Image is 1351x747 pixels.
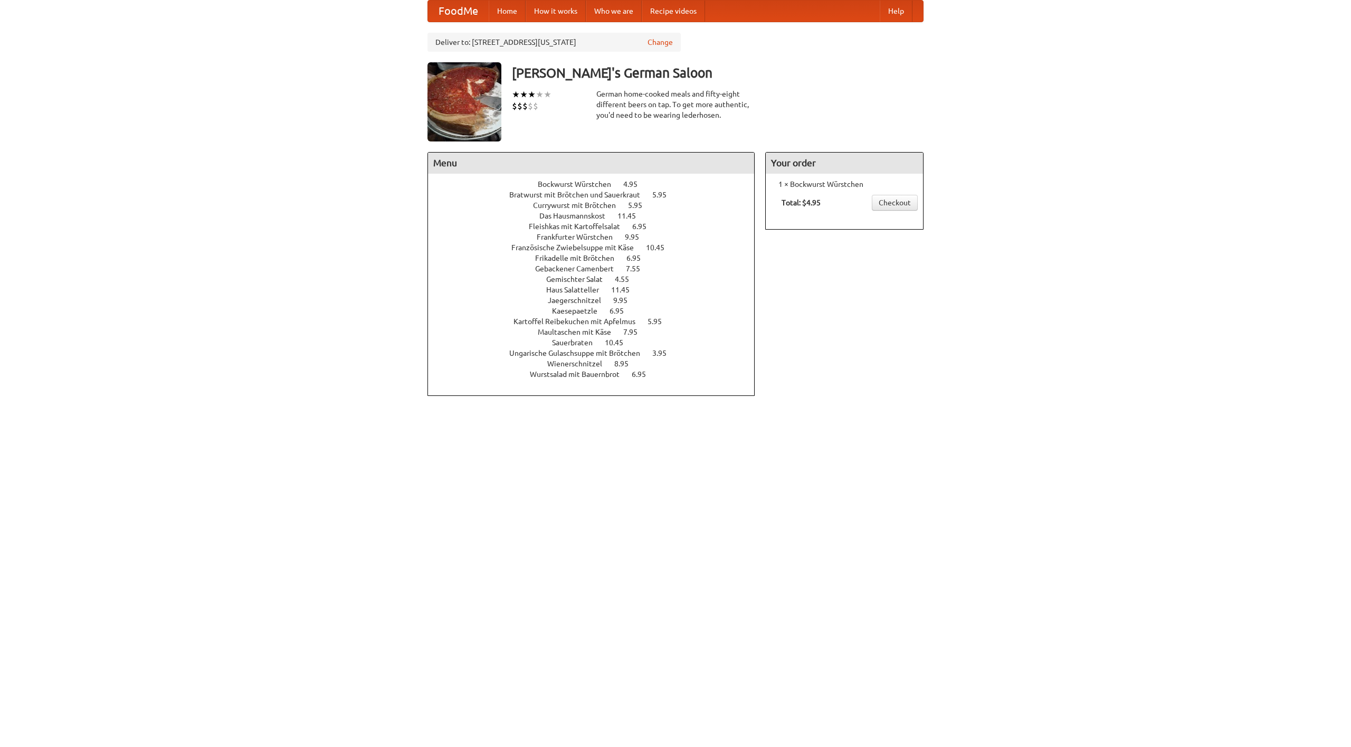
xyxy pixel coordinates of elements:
a: Wienerschnitzel 8.95 [547,360,648,368]
span: Frikadelle mit Brötchen [535,254,625,262]
li: ★ [520,89,528,100]
span: 7.55 [626,264,651,273]
a: Currywurst mit Brötchen 5.95 [533,201,662,210]
span: 10.45 [646,243,675,252]
span: Haus Salatteller [546,286,610,294]
a: Ungarische Gulaschsuppe mit Brötchen 3.95 [509,349,686,357]
span: Kaesepaetzle [552,307,608,315]
a: Französische Zwiebelsuppe mit Käse 10.45 [511,243,684,252]
a: Haus Salatteller 11.45 [546,286,649,294]
span: 4.55 [615,275,640,283]
span: Sauerbraten [552,338,603,347]
a: Home [489,1,526,22]
a: Maultaschen mit Käse 7.95 [538,328,657,336]
a: Jaegerschnitzel 9.95 [548,296,647,305]
a: Frikadelle mit Brötchen 6.95 [535,254,660,262]
span: 6.95 [626,254,651,262]
li: 1 × Bockwurst Würstchen [771,179,918,190]
li: $ [517,100,522,112]
span: 11.45 [617,212,646,220]
span: 5.95 [628,201,653,210]
b: Total: $4.95 [782,198,821,207]
span: 9.95 [625,233,650,241]
li: $ [522,100,528,112]
span: 6.95 [632,370,657,379]
span: Bockwurst Würstchen [538,180,622,188]
span: 6.95 [632,222,657,231]
a: Help [880,1,912,22]
span: 5.95 [652,191,677,199]
a: Change [648,37,673,48]
a: Checkout [872,195,918,211]
div: German home-cooked meals and fifty-eight different beers on tap. To get more authentic, you'd nee... [596,89,755,120]
a: Frankfurter Würstchen 9.95 [537,233,659,241]
span: Maultaschen mit Käse [538,328,622,336]
span: Fleishkas mit Kartoffelsalat [529,222,631,231]
span: Kartoffel Reibekuchen mit Apfelmus [513,317,646,326]
a: Bratwurst mit Brötchen und Sauerkraut 5.95 [509,191,686,199]
span: Das Hausmannskost [539,212,616,220]
a: How it works [526,1,586,22]
a: Sauerbraten 10.45 [552,338,643,347]
li: $ [533,100,538,112]
span: 7.95 [623,328,648,336]
h3: [PERSON_NAME]'s German Saloon [512,62,924,83]
a: FoodMe [428,1,489,22]
span: Ungarische Gulaschsuppe mit Brötchen [509,349,651,357]
li: ★ [528,89,536,100]
span: 10.45 [605,338,634,347]
span: Jaegerschnitzel [548,296,612,305]
li: $ [512,100,517,112]
li: $ [528,100,533,112]
h4: Menu [428,153,754,174]
span: Wienerschnitzel [547,360,613,368]
a: Gebackener Camenbert 7.55 [535,264,660,273]
span: Gemischter Salat [546,275,613,283]
span: 4.95 [623,180,648,188]
span: 5.95 [648,317,672,326]
a: Wurstsalad mit Bauernbrot 6.95 [530,370,665,379]
span: Currywurst mit Brötchen [533,201,626,210]
a: Kartoffel Reibekuchen mit Apfelmus 5.95 [513,317,681,326]
span: 6.95 [610,307,634,315]
span: 11.45 [611,286,640,294]
li: ★ [512,89,520,100]
span: Französische Zwiebelsuppe mit Käse [511,243,644,252]
span: Frankfurter Würstchen [537,233,623,241]
a: Gemischter Salat 4.55 [546,275,649,283]
span: Bratwurst mit Brötchen und Sauerkraut [509,191,651,199]
span: 3.95 [652,349,677,357]
img: angular.jpg [427,62,501,141]
li: ★ [544,89,551,100]
a: Recipe videos [642,1,705,22]
span: Gebackener Camenbert [535,264,624,273]
div: Deliver to: [STREET_ADDRESS][US_STATE] [427,33,681,52]
a: Fleishkas mit Kartoffelsalat 6.95 [529,222,666,231]
a: Das Hausmannskost 11.45 [539,212,655,220]
a: Bockwurst Würstchen 4.95 [538,180,657,188]
a: Kaesepaetzle 6.95 [552,307,643,315]
li: ★ [536,89,544,100]
a: Who we are [586,1,642,22]
span: Wurstsalad mit Bauernbrot [530,370,630,379]
span: 9.95 [613,296,638,305]
h4: Your order [766,153,923,174]
span: 8.95 [614,360,639,368]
